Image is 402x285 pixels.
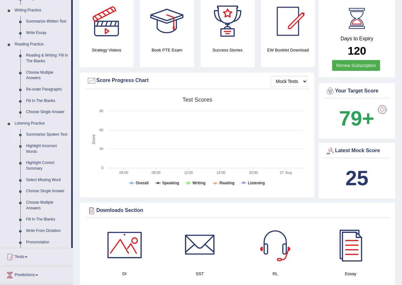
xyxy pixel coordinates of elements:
a: Reading & Writing: Fill In The Blanks [23,50,71,67]
text: 30 [99,147,103,151]
h4: RL [241,270,310,277]
a: Summarize Written Text [23,16,71,27]
a: Choose Single Answer [23,106,71,118]
b: 79+ [339,107,374,130]
div: Downloads Section [87,206,388,215]
text: 04:00 [119,171,128,174]
a: Write Essay [23,27,71,39]
h4: DI [90,270,159,277]
h4: Days to Expiry [325,36,388,42]
text: 90 [99,109,103,113]
h4: Book PTE Exam [140,47,194,53]
div: Your Target Score [325,86,388,96]
a: Choose Multiple Answers [23,67,71,84]
text: 16:00 [216,171,225,174]
a: Fill In The Blanks [23,214,71,225]
h4: Success Stories [201,47,255,53]
tspan: Reading [220,181,235,185]
a: Highlight Correct Summary [23,157,71,174]
a: Write From Dictation [23,225,71,237]
h4: Essay [316,270,385,277]
a: Reading Practice [12,39,71,50]
a: Listening Practice [12,118,71,129]
a: Select Missing Word [23,174,71,186]
text: 12:00 [184,171,193,174]
a: Pronunciation [23,237,71,248]
a: Renew Subscription [332,60,380,71]
tspan: Overall [136,181,149,185]
text: 20:00 [249,171,258,174]
a: Tests [0,248,73,264]
a: Choose Multiple Answers [23,197,71,214]
tspan: Speaking [162,181,179,185]
a: Highlight Incorrect Words [23,140,71,157]
a: Re-order Paragraphs [23,84,71,95]
text: 0 [101,166,103,170]
h4: Strategy Videos [79,47,133,53]
text: 08:00 [152,171,160,174]
h4: SST [165,270,234,277]
tspan: 27. Aug [280,171,291,174]
a: Summarize Spoken Text [23,129,71,140]
tspan: Score [92,134,96,145]
tspan: Test scores [182,97,212,103]
a: Predictions [0,266,73,282]
b: 25 [345,166,368,190]
div: Score Progress Chart [87,76,308,85]
tspan: Listening [248,181,265,185]
tspan: Writing [192,181,205,185]
div: Latest Mock Score [325,146,388,156]
b: 120 [348,44,366,57]
h4: EW Booklet Download [261,47,315,53]
a: Fill In The Blanks [23,95,71,107]
a: Choose Single Answer [23,186,71,197]
a: Writing Practice [12,5,71,16]
text: 60 [99,128,103,132]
